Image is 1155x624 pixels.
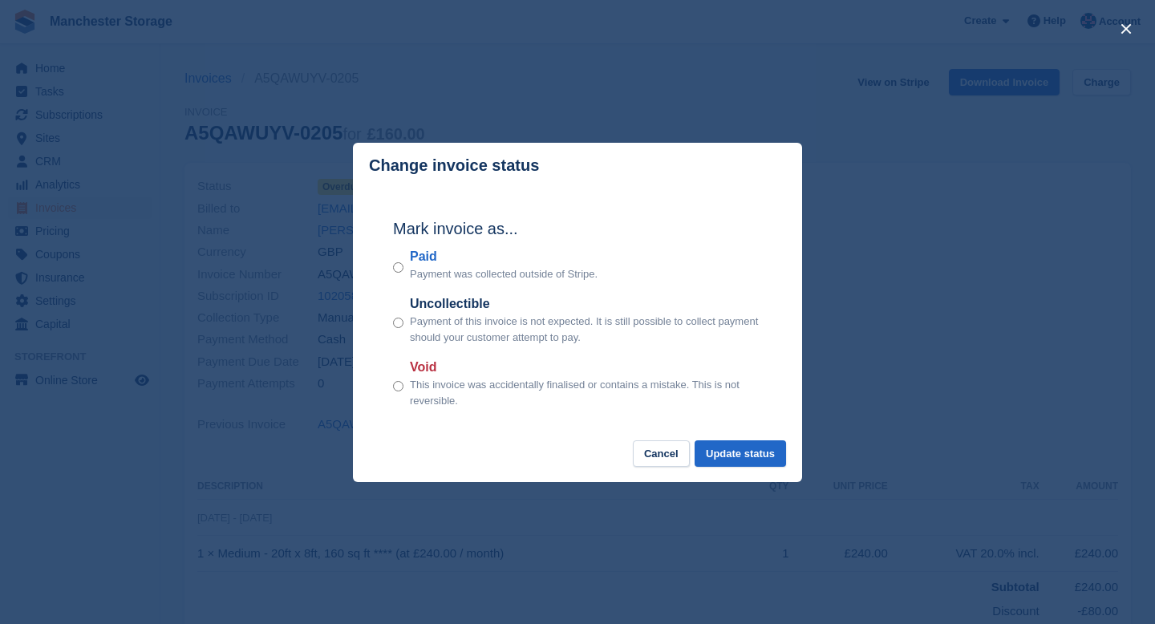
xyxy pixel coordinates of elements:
label: Paid [410,247,598,266]
p: Change invoice status [369,156,539,175]
p: Payment was collected outside of Stripe. [410,266,598,282]
h2: Mark invoice as... [393,217,762,241]
button: Cancel [633,440,690,467]
button: close [1113,16,1139,42]
button: Update status [695,440,786,467]
p: Payment of this invoice is not expected. It is still possible to collect payment should your cust... [410,314,762,345]
label: Uncollectible [410,294,762,314]
label: Void [410,358,762,377]
p: This invoice was accidentally finalised or contains a mistake. This is not reversible. [410,377,762,408]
